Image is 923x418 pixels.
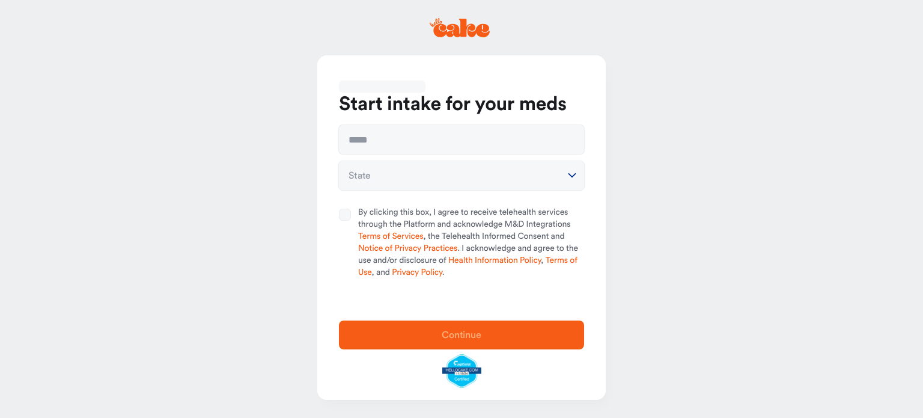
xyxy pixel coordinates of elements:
a: Terms of Use [358,256,577,277]
a: Notice of Privacy Practices [358,244,457,253]
button: By clicking this box, I agree to receive telehealth services through the Platform and acknowledge... [339,209,351,221]
a: Health Information Policy [448,256,541,265]
button: Continue [339,321,584,349]
span: Continue [442,330,481,340]
a: Terms of Services [358,232,423,241]
span: By clicking this box, I agree to receive telehealth services through the Platform and acknowledge... [358,207,584,279]
img: legit-script-certified.png [442,354,481,388]
h1: Start intake for your meds [339,93,584,117]
a: Privacy Policy [392,268,442,277]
